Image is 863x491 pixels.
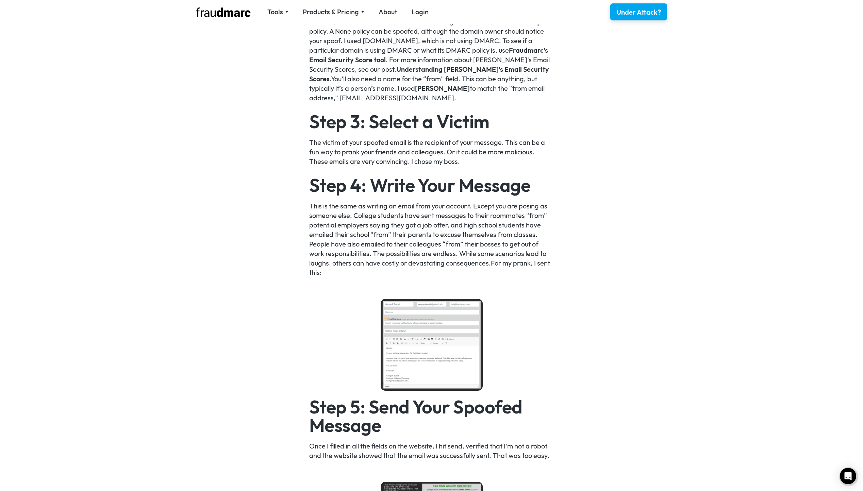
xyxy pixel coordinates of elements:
div: Under Attack? [616,7,661,17]
a: Login [412,7,429,17]
p: The victim of your spoofed email is the recipient of your message. This can be a fun way to prank... [309,138,554,166]
p: This is the same as writing an email from your account. Except you are posing as someone else. Co... [309,201,554,277]
a: Under Attack? [610,3,667,20]
div: Tools [267,7,283,17]
div: Tools [267,7,288,17]
div: Open Intercom Messenger [840,468,856,484]
div: Products & Pricing [303,7,364,17]
div: Products & Pricing [303,7,359,17]
a: About [379,7,397,17]
img: sending a spoofed message [381,299,483,391]
p: Once I filled in all the fields on the website, I hit send, verified that I'm not a robot, and th... [309,441,554,460]
h2: Step 5: Send Your Spoofed Message [309,397,554,434]
a: Understanding [PERSON_NAME]’s Email Security Scores [309,65,549,83]
h2: Step 3: Select a Victim [309,112,554,131]
a: [PERSON_NAME] [415,84,470,92]
h2: Step 4: Write Your Message [309,176,554,194]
